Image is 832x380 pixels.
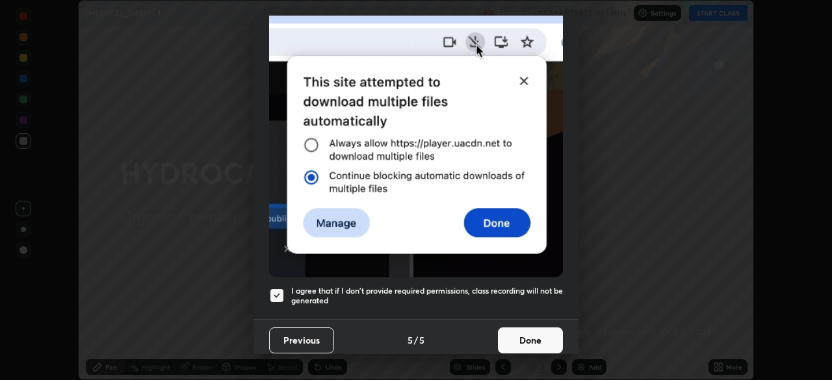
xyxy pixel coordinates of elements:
button: Previous [269,327,334,353]
h4: 5 [419,333,424,347]
h4: / [414,333,418,347]
h4: 5 [408,333,413,347]
h5: I agree that if I don't provide required permissions, class recording will not be generated [291,286,563,306]
button: Done [498,327,563,353]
